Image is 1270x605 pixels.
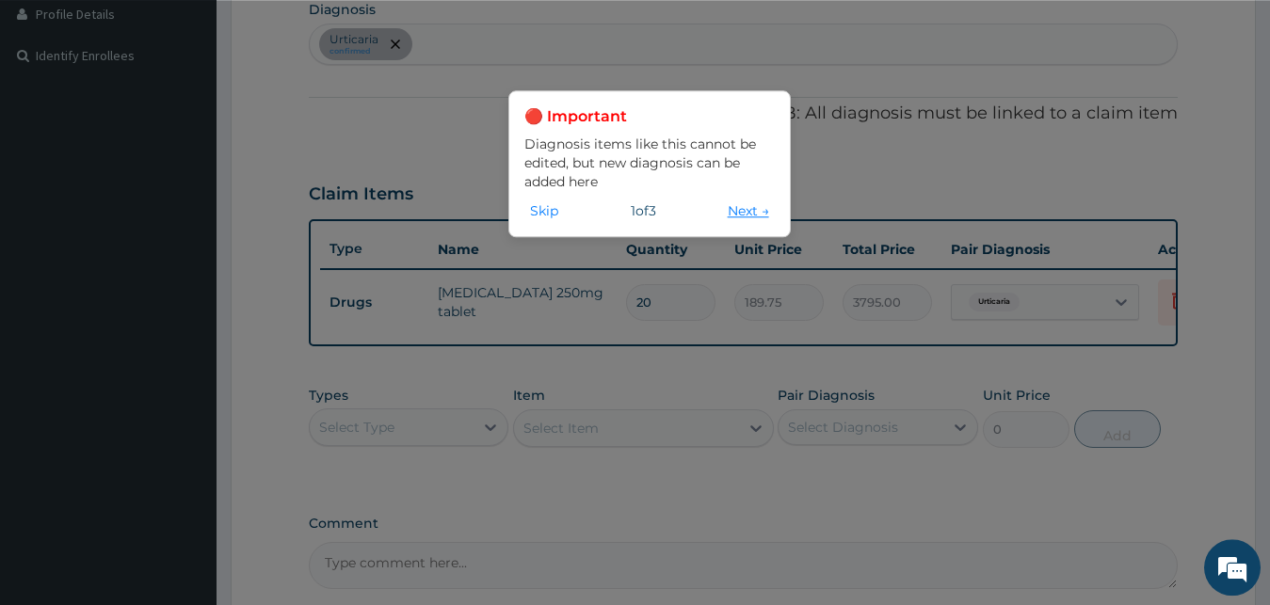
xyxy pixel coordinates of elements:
img: d_794563401_company_1708531726252_794563401 [35,94,76,141]
h3: 🔴 Important [524,106,775,127]
span: We're online! [109,183,260,373]
span: 1 of 3 [631,201,656,220]
div: Minimize live chat window [309,9,354,55]
textarea: Type your message and hit 'Enter' [9,405,359,470]
p: Diagnosis items like this cannot be edited, but new diagnosis can be added here [524,135,775,191]
button: Next → [722,200,775,221]
button: Skip [524,200,564,221]
div: Chat with us now [98,105,316,130]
